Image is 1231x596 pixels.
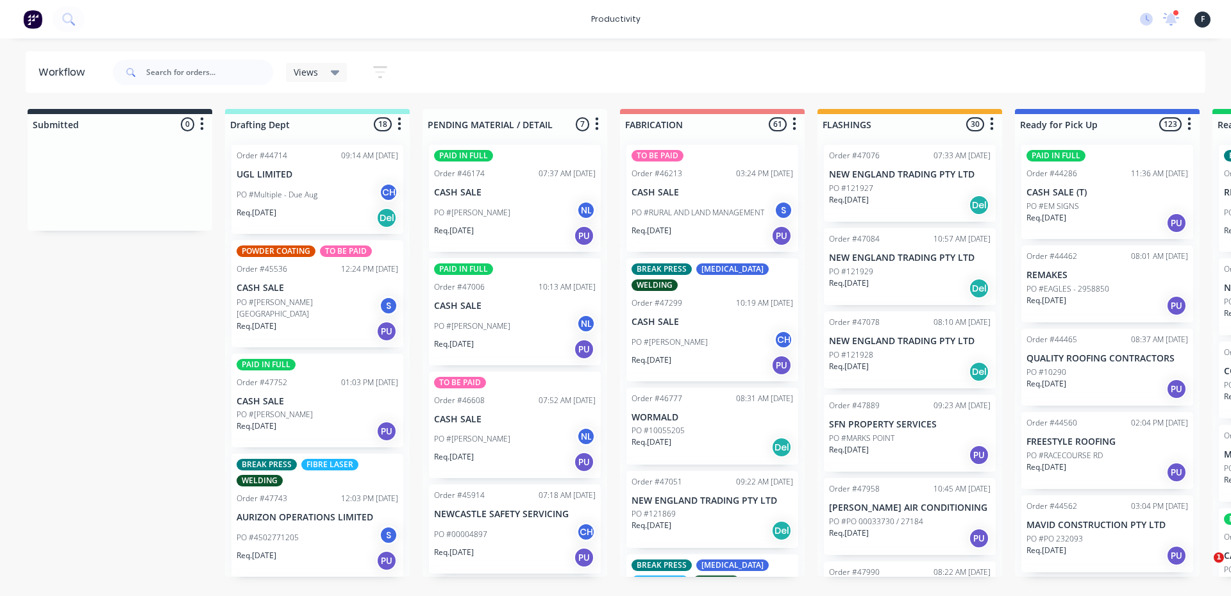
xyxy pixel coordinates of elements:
div: Order #47958 [829,483,880,495]
div: Order #47084 [829,233,880,245]
div: Order #47299 [632,297,682,309]
p: CASH SALE (T) [1026,187,1188,198]
p: PO #EAGLES - 2958850 [1026,283,1109,295]
p: PO #PO 232093 [1026,533,1083,545]
p: Req. [DATE] [434,547,474,558]
div: TO BE PAIDOrder #4660807:52 AM [DATE]CASH SALEPO #[PERSON_NAME]NLReq.[DATE]PU [429,372,601,479]
div: PAID IN FULL [1026,150,1085,161]
div: Order #47006 [434,281,485,293]
p: WORMALD [632,412,793,423]
div: PU [574,452,594,472]
div: 08:10 AM [DATE] [934,317,991,328]
p: Req. [DATE] [632,520,671,531]
span: 1 [1214,552,1224,563]
div: Order #47752 [237,377,287,388]
p: Req. [DATE] [1026,461,1066,473]
p: NEW ENGLAND TRADING PTY LTD [829,336,991,347]
div: 10:45 AM [DATE] [934,483,991,495]
div: 07:37 AM [DATE] [539,168,596,179]
p: NEWCASTLE SAFETY SERVICING [434,509,596,520]
div: PU [1166,295,1187,316]
div: Del [771,437,792,458]
div: Order #4795810:45 AM [DATE][PERSON_NAME] AIR CONDITIONINGPO #PO 00033730 / 27184Req.[DATE]PU [824,478,996,555]
div: Order #47076 [829,150,880,161]
p: PO #121869 [632,508,676,520]
p: Req. [DATE] [434,451,474,463]
div: POWDER COATINGTO BE PAIDOrder #4553612:24 PM [DATE]CASH SALEPO #[PERSON_NAME][GEOGRAPHIC_DATA]SRe... [231,240,403,347]
div: 09:22 AM [DATE] [736,476,793,488]
div: BREAK PRESS [632,263,692,275]
p: PO #10290 [1026,367,1066,378]
div: BREAK PRESSFIBRE LASERWELDINGOrder #4774312:03 PM [DATE]AURIZON OPERATIONS LIMITEDPO #4502771205S... [231,454,403,577]
div: 07:18 AM [DATE] [539,490,596,501]
div: Order #4471409:14 AM [DATE]UGL LIMITEDPO #Multiple - Due AugCHReq.[DATE]Del [231,145,403,234]
p: Req. [DATE] [829,361,869,372]
p: PO #MARKS POINT [829,433,894,444]
div: Order #47078 [829,317,880,328]
div: S [379,526,398,545]
iframe: Intercom live chat [1187,552,1218,583]
div: 09:14 AM [DATE] [341,150,398,161]
p: FREESTYLE ROOFING [1026,436,1188,447]
div: Order #47743 [237,493,287,504]
div: 08:22 AM [DATE] [934,567,991,578]
div: 08:01 AM [DATE] [1131,251,1188,262]
p: PO #[PERSON_NAME] [632,336,708,348]
p: PO #4502771205 [237,532,299,543]
div: PU [771,355,792,376]
div: Order #46777 [632,393,682,404]
div: PAID IN FULL [434,150,493,161]
p: CASH SALE [434,301,596,311]
div: TO BE PAID [320,245,372,257]
div: PU [574,547,594,568]
p: Req. [DATE] [1026,295,1066,306]
div: PU [1166,379,1187,399]
div: CH [576,522,596,542]
div: PU [1166,213,1187,233]
p: PO #121929 [829,266,873,277]
div: PU [969,528,989,549]
div: Order #44714 [237,150,287,161]
p: PO #[PERSON_NAME][GEOGRAPHIC_DATA] [237,297,379,320]
p: Req. [DATE] [1026,545,1066,556]
div: WELDING [693,575,739,587]
div: Order #4446508:37 AM [DATE]QUALITY ROOFING CONTRACTORSPO #10290Req.[DATE]PU [1021,329,1193,406]
div: 10:57 AM [DATE] [934,233,991,245]
p: NEW ENGLAND TRADING PTY LTD [632,495,793,506]
p: Req. [DATE] [829,194,869,206]
p: Req. [DATE] [434,338,474,350]
p: Req. [DATE] [237,320,276,332]
div: CH [379,183,398,202]
div: [MEDICAL_DATA] [696,559,769,571]
div: NL [576,201,596,220]
div: 08:31 AM [DATE] [736,393,793,404]
div: Order #4708410:57 AM [DATE]NEW ENGLAND TRADING PTY LTDPO #121929Req.[DATE]Del [824,228,996,305]
p: CASH SALE [237,396,398,407]
div: Order #44462 [1026,251,1077,262]
div: Order #46608 [434,395,485,406]
div: Order #46174 [434,168,485,179]
div: 12:24 PM [DATE] [341,263,398,275]
div: Order #47990 [829,567,880,578]
p: PO #00004897 [434,529,487,540]
p: CASH SALE [632,317,793,327]
div: Order #4591407:18 AM [DATE]NEWCASTLE SAFETY SERVICINGPO #00004897CHReq.[DATE]PU [429,484,601,574]
p: MAVID CONSTRUCTION PTY LTD [1026,520,1188,531]
div: 01:03 PM [DATE] [341,377,398,388]
div: Order #4456002:04 PM [DATE]FREESTYLE ROOFINGPO #RACECOURSE RDReq.[DATE]PU [1021,412,1193,489]
div: TO BE PAID [434,377,486,388]
div: TO BE PAIDOrder #4621303:24 PM [DATE]CASH SALEPO #RURAL AND LAND MANAGEMENTSReq.[DATE]PU [626,145,798,252]
p: REMAKES [1026,270,1188,281]
div: 02:04 PM [DATE] [1131,417,1188,429]
p: Req. [DATE] [434,225,474,236]
div: Order #4456203:04 PM [DATE]MAVID CONSTRUCTION PTY LTDPO #PO 232093Req.[DATE]PU [1021,495,1193,572]
p: PO #[PERSON_NAME] [237,409,313,420]
p: UGL LIMITED [237,169,398,180]
div: PU [969,445,989,465]
div: Order #47051 [632,476,682,488]
img: Factory [23,10,42,29]
div: BREAK PRESS [632,559,692,571]
div: PU [771,226,792,246]
p: PO #EM SIGNS [1026,201,1079,212]
p: Req. [DATE] [237,207,276,219]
